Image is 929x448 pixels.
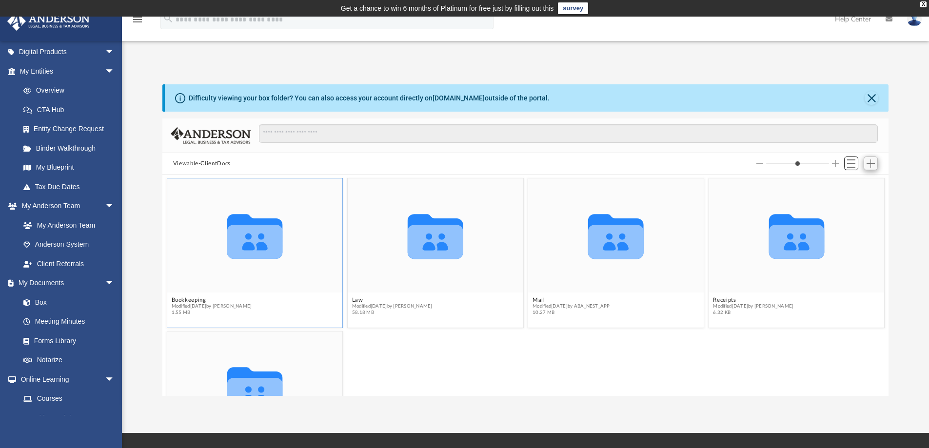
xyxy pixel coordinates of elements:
[433,94,485,102] a: [DOMAIN_NAME]
[7,42,129,62] a: Digital Productsarrow_drop_down
[844,156,859,170] button: Switch to List View
[713,297,793,303] button: Receipts
[14,215,119,235] a: My Anderson Team
[14,177,129,196] a: Tax Due Dates
[14,351,124,370] a: Notarize
[105,196,124,216] span: arrow_drop_down
[766,160,829,167] input: Column size
[14,235,124,254] a: Anderson System
[832,160,839,167] button: Increase column size
[162,175,889,396] div: grid
[132,14,143,25] i: menu
[14,331,119,351] a: Forms Library
[132,19,143,25] a: menu
[865,91,878,105] button: Close
[713,303,793,310] span: Modified [DATE] by [PERSON_NAME]
[533,297,610,303] button: Mail
[14,254,124,273] a: Client Referrals
[713,310,793,316] span: 6.32 KB
[189,93,550,103] div: Difficulty viewing your box folder? You can also access your account directly on outside of the p...
[7,273,124,293] a: My Documentsarrow_drop_down
[14,119,129,139] a: Entity Change Request
[558,2,588,14] a: survey
[907,12,922,26] img: User Pic
[4,12,93,31] img: Anderson Advisors Platinum Portal
[105,370,124,390] span: arrow_drop_down
[14,312,124,331] a: Meeting Minutes
[756,160,763,167] button: Decrease column size
[171,310,252,316] span: 1.55 MB
[259,124,878,143] input: Search files and folders
[352,303,433,310] span: Modified [DATE] by [PERSON_NAME]
[171,303,252,310] span: Modified [DATE] by [PERSON_NAME]
[14,100,129,119] a: CTA Hub
[7,61,129,81] a: My Entitiesarrow_drop_down
[105,42,124,62] span: arrow_drop_down
[173,159,231,168] button: Viewable-ClientDocs
[864,156,878,170] button: Add
[352,310,433,316] span: 58.18 MB
[920,1,927,7] div: close
[14,408,119,428] a: Video Training
[341,2,554,14] div: Get a chance to win 6 months of Platinum for free just by filling out this
[352,297,433,303] button: Law
[14,158,124,177] a: My Blueprint
[105,273,124,293] span: arrow_drop_down
[14,389,124,409] a: Courses
[14,138,129,158] a: Binder Walkthrough
[533,310,610,316] span: 10.27 MB
[14,81,129,100] a: Overview
[14,292,119,312] a: Box
[163,13,174,24] i: search
[105,61,124,81] span: arrow_drop_down
[533,303,610,310] span: Modified [DATE] by ABA_NEST_APP
[7,196,124,216] a: My Anderson Teamarrow_drop_down
[171,297,252,303] button: Bookkeeping
[7,370,124,389] a: Online Learningarrow_drop_down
